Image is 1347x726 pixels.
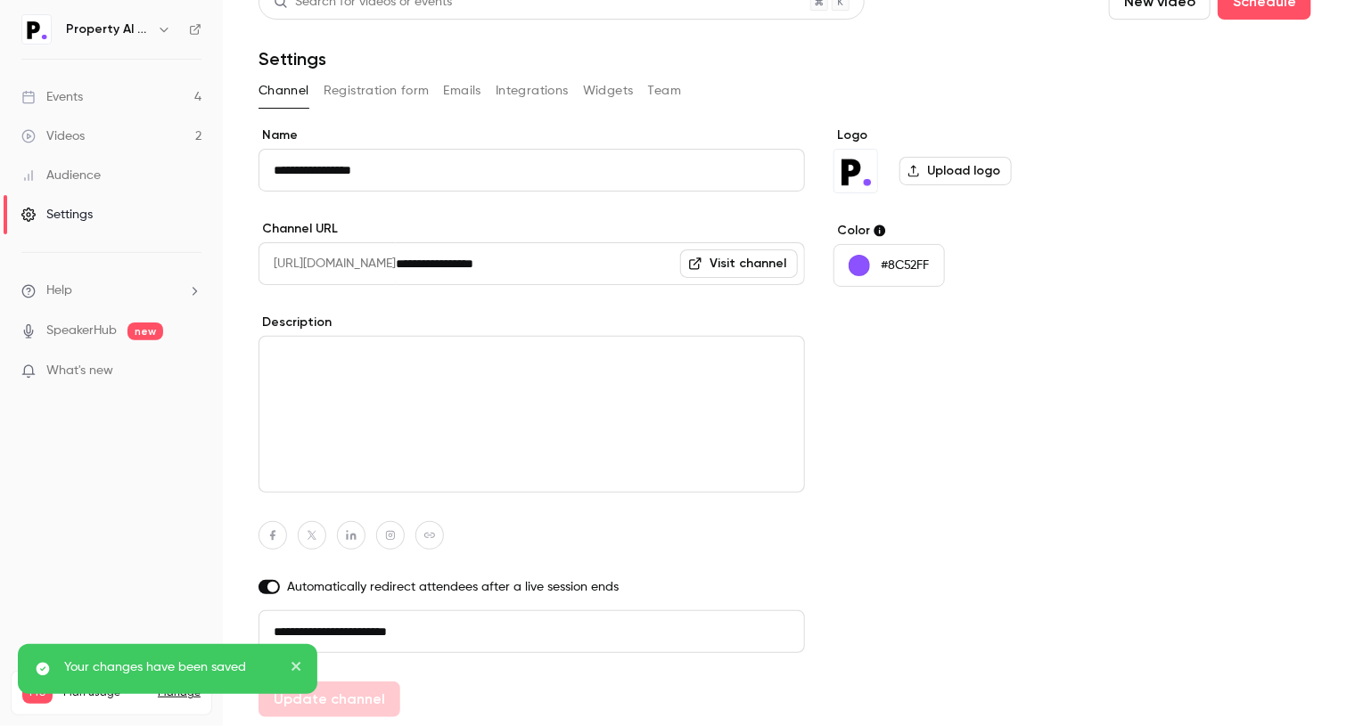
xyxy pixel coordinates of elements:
a: SpeakerHub [46,322,117,340]
div: Videos [21,127,85,145]
img: Property AI Tools [22,15,51,44]
section: Logo [834,126,1107,193]
label: Upload logo [899,157,1012,185]
button: close [291,658,303,680]
div: Settings [21,206,93,224]
img: Property AI Tools [834,150,877,192]
p: Your changes have been saved [64,658,278,676]
label: Name [259,126,805,144]
div: Events [21,88,83,106]
iframe: Noticeable Trigger [180,363,201,379]
button: Channel [259,77,309,105]
p: #8C52FF [881,257,929,274]
label: Description [259,314,805,331]
button: Team [648,77,682,105]
button: Emails [444,77,481,105]
button: Widgets [583,77,634,105]
a: Visit channel [680,249,798,278]
label: Automatically redirect attendees after a live session ends [259,578,805,596]
label: Channel URL [259,220,805,238]
button: Registration form [324,77,430,105]
button: Integrations [496,77,569,105]
button: #8C52FF [834,244,945,287]
span: What's new [46,362,113,380]
span: Help [46,281,72,300]
label: Logo [834,126,1107,144]
div: Audience [21,167,101,184]
li: help-dropdown-opener [21,281,201,300]
label: Color [834,222,1107,240]
span: new [127,322,163,340]
h6: Property AI Tools [66,20,150,38]
h1: Settings [259,48,326,69]
span: [URL][DOMAIN_NAME] [259,242,396,285]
